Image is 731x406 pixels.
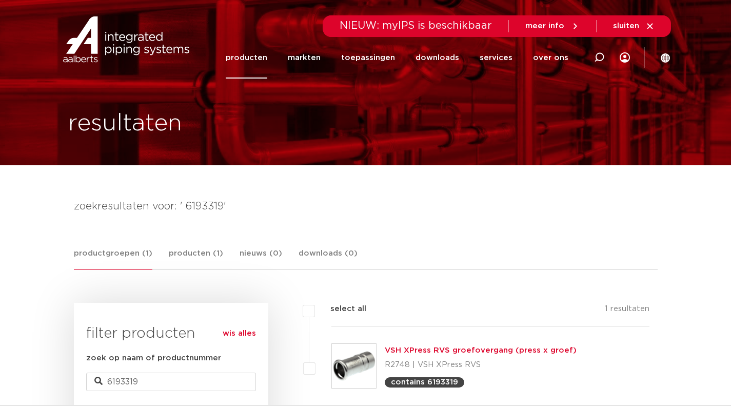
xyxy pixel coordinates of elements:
[240,247,282,269] a: nieuws (0)
[86,352,221,364] label: zoek op naam of productnummer
[299,247,358,269] a: downloads (0)
[385,346,577,354] a: VSH XPress RVS groefovergang (press x groef)
[226,37,568,79] nav: Menu
[480,37,512,79] a: services
[86,323,256,344] h3: filter producten
[613,22,639,30] span: sluiten
[86,373,256,391] input: zoeken
[416,37,459,79] a: downloads
[391,378,458,386] p: contains 6193319
[340,21,492,31] span: NIEUW: myIPS is beschikbaar
[226,37,267,79] a: producten
[613,22,655,31] a: sluiten
[74,198,658,215] h4: zoekresultaten voor: ' 6193319'
[620,37,630,79] div: my IPS
[223,327,256,340] a: wis alles
[341,37,395,79] a: toepassingen
[68,107,182,140] h1: resultaten
[605,303,649,319] p: 1 resultaten
[332,344,376,388] img: Thumbnail for VSH XPress RVS groefovergang (press x groef)
[533,37,568,79] a: over ons
[315,303,366,315] label: select all
[525,22,580,31] a: meer info
[525,22,564,30] span: meer info
[385,357,577,373] p: R2748 | VSH XPress RVS
[288,37,321,79] a: markten
[74,247,152,270] a: productgroepen (1)
[169,247,223,269] a: producten (1)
